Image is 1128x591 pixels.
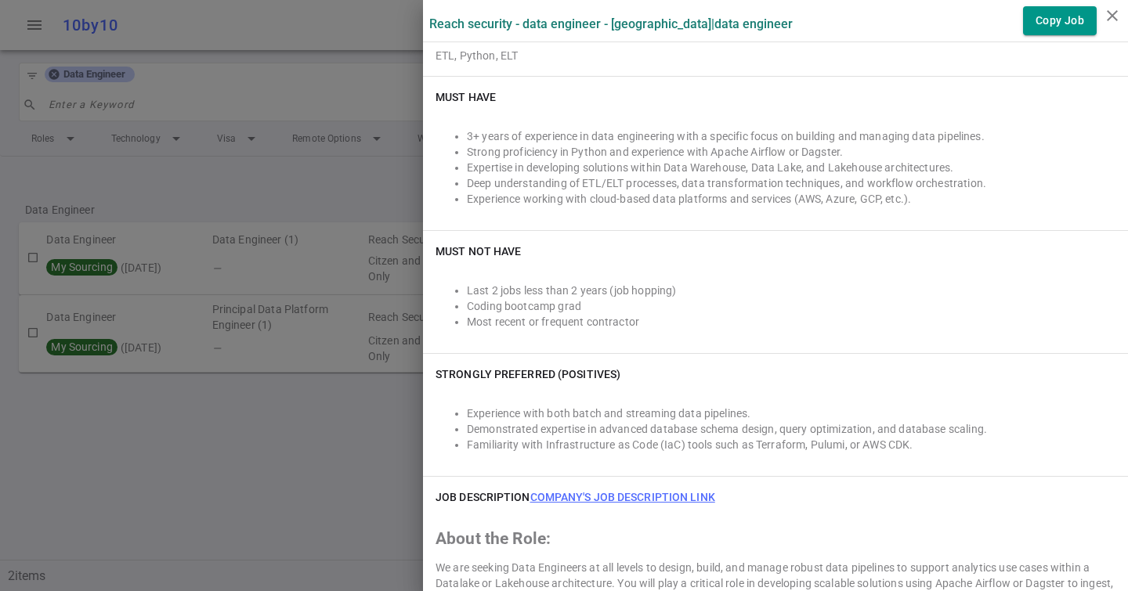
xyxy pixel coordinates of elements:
[467,144,1115,160] li: Strong proficiency in Python and experience with Apache Airflow or Dagster.
[467,437,1115,452] li: Familiarity with Infrastructure as Code (IaC) tools such as Terraform, Pulumi, or AWS CDK.
[1023,6,1097,35] button: Copy Job
[436,531,1115,546] h2: About the Role:
[467,298,1115,314] li: Coding bootcamp grad
[436,366,620,382] h6: Strongly Preferred (Positives)
[467,314,1115,330] li: Most recent or frequent contractor
[1103,6,1122,25] i: close
[436,489,715,505] h6: JOB DESCRIPTION
[467,405,1115,421] li: Experience with both batch and streaming data pipelines.
[436,41,1115,63] div: ETL, Python, ELT
[436,243,521,259] h6: Must NOT Have
[467,421,1115,437] li: Demonstrated expertise in advanced database schema design, query optimization, and database scaling.
[429,16,793,31] label: Reach Security - Data Engineer - [GEOGRAPHIC_DATA] | Data Engineer
[467,128,1115,144] li: 3+ years of experience in data engineering with a specific focus on building and managing data pi...
[530,491,715,503] a: Company's job description link
[467,160,1115,175] li: Expertise in developing solutions within Data Warehouse, Data Lake, and Lakehouse architectures.
[467,175,1115,191] li: Deep understanding of ETL/ELT processes, data transformation techniques, and workflow orchestration.
[467,191,1115,207] li: Experience working with cloud-based data platforms and services (AWS, Azure, GCP, etc.).
[467,283,1115,298] li: Last 2 jobs less than 2 years (job hopping)
[436,89,496,105] h6: Must Have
